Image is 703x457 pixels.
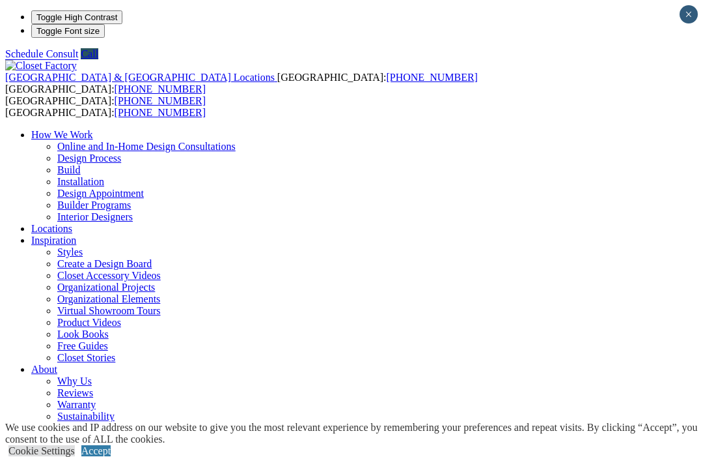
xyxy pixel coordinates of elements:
[386,72,477,83] a: [PHONE_NUMBER]
[31,364,57,375] a: About
[57,141,236,152] a: Online and In-Home Design Consultations
[57,153,121,164] a: Design Process
[57,188,144,199] a: Design Appointment
[81,445,111,456] a: Accept
[57,387,93,398] a: Reviews
[8,445,75,456] a: Cookie Settings
[31,24,105,38] button: Toggle Font size
[57,199,131,211] a: Builder Programs
[81,48,98,59] a: Call
[5,72,478,95] span: [GEOGRAPHIC_DATA]: [GEOGRAPHIC_DATA]:
[36,12,117,22] span: Toggle High Contrast
[680,5,698,23] button: Close
[31,235,76,246] a: Inspiration
[57,329,109,340] a: Look Books
[57,176,104,187] a: Installation
[57,293,160,304] a: Organizational Elements
[57,164,81,175] a: Build
[57,305,161,316] a: Virtual Showroom Tours
[5,72,275,83] span: [GEOGRAPHIC_DATA] & [GEOGRAPHIC_DATA] Locations
[5,48,78,59] a: Schedule Consult
[57,246,83,258] a: Styles
[57,340,108,351] a: Free Guides
[57,317,121,328] a: Product Videos
[31,129,93,140] a: How We Work
[57,399,96,410] a: Warranty
[57,376,92,387] a: Why Us
[57,258,152,269] a: Create a Design Board
[115,107,206,118] a: [PHONE_NUMBER]
[57,211,133,222] a: Interior Designers
[31,10,122,24] button: Toggle High Contrast
[5,95,206,118] span: [GEOGRAPHIC_DATA]: [GEOGRAPHIC_DATA]:
[5,422,703,445] div: We use cookies and IP address on our website to give you the most relevant experience by remember...
[5,72,277,83] a: [GEOGRAPHIC_DATA] & [GEOGRAPHIC_DATA] Locations
[5,60,77,72] img: Closet Factory
[57,352,115,363] a: Closet Stories
[31,223,72,234] a: Locations
[36,26,100,36] span: Toggle Font size
[57,411,115,422] a: Sustainability
[115,95,206,106] a: [PHONE_NUMBER]
[57,282,155,293] a: Organizational Projects
[57,270,161,281] a: Closet Accessory Videos
[115,83,206,95] a: [PHONE_NUMBER]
